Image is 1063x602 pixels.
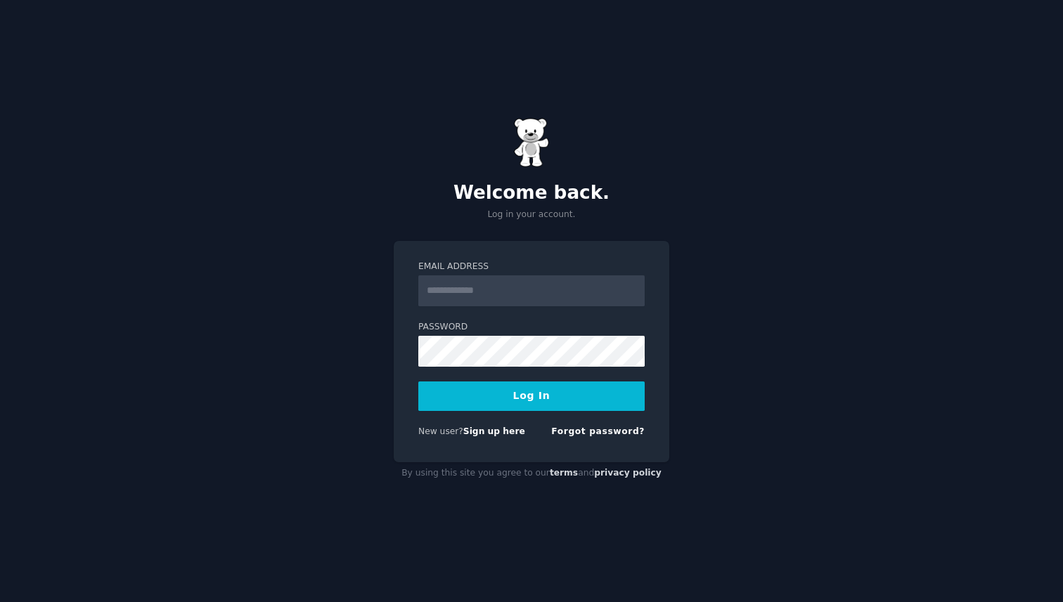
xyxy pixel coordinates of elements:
div: By using this site you agree to our and [394,462,669,485]
img: Gummy Bear [514,118,549,167]
a: terms [550,468,578,478]
button: Log In [418,381,645,411]
label: Password [418,321,645,334]
a: Forgot password? [551,426,645,436]
p: Log in your account. [394,209,669,221]
a: privacy policy [594,468,662,478]
span: New user? [418,426,463,436]
a: Sign up here [463,426,525,436]
label: Email Address [418,261,645,273]
h2: Welcome back. [394,182,669,204]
